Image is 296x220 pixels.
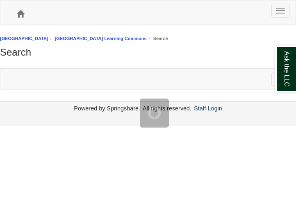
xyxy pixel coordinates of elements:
li: Search [147,35,168,43]
div: Powered by Springshare. [73,105,141,112]
img: Working... [148,107,161,119]
a: [GEOGRAPHIC_DATA] Learning Commons [55,36,147,41]
a: Staff Login [194,105,222,112]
